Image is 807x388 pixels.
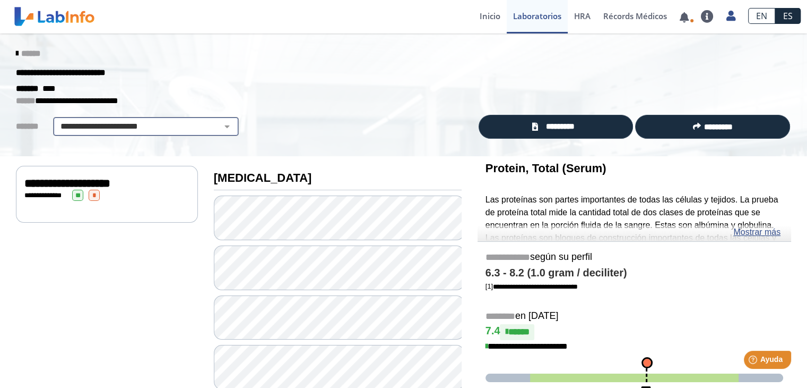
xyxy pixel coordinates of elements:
a: [1] [485,282,578,290]
a: EN [748,8,775,24]
span: HRA [574,11,591,21]
b: Protein, Total (Serum) [485,162,606,175]
iframe: Help widget launcher [713,347,795,376]
h5: en [DATE] [485,310,783,323]
b: [MEDICAL_DATA] [214,171,312,184]
a: Mostrar más [733,226,780,239]
a: ES [775,8,801,24]
h4: 7.4 [485,324,783,340]
p: Las proteínas son partes importantes de todas las células y tejidos. La prueba de proteína total ... [485,193,783,270]
h4: 6.3 - 8.2 (1.0 gram / deciliter) [485,267,783,280]
h5: según su perfil [485,251,783,264]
